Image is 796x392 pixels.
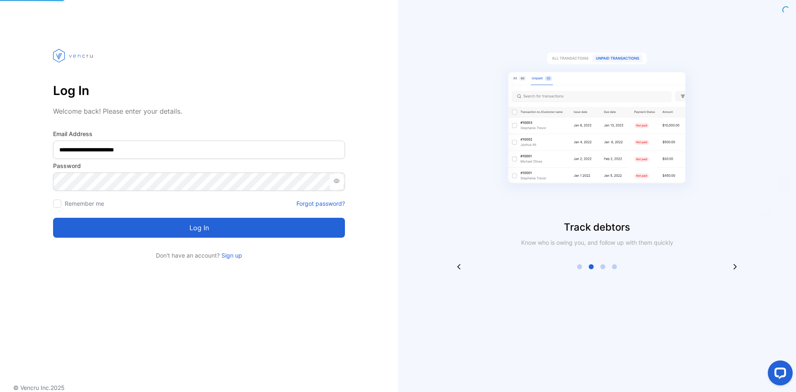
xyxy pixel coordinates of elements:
p: Track debtors [398,220,796,235]
label: Remember me [65,200,104,207]
button: Log in [53,218,345,238]
p: Log In [53,80,345,100]
p: Know who is owing you, and follow up with them quickly [517,238,677,247]
img: slider image [493,33,701,220]
label: Password [53,161,345,170]
a: Forgot password? [296,199,345,208]
a: Sign up [220,252,242,259]
p: Welcome back! Please enter your details. [53,106,345,116]
img: vencru logo [53,33,95,78]
p: Don't have an account? [53,251,345,260]
label: Email Address [53,129,345,138]
iframe: LiveChat chat widget [761,357,796,392]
